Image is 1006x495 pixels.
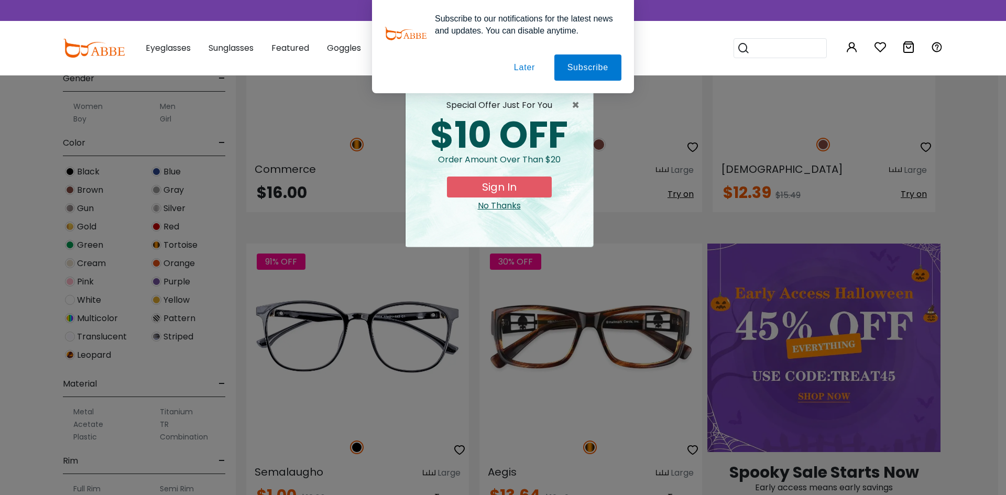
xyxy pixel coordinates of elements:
[414,153,585,177] div: Order amount over than $20
[427,13,621,37] div: Subscribe to our notifications for the latest news and updates. You can disable anytime.
[572,99,585,112] span: ×
[385,13,427,54] img: notification icon
[572,99,585,112] button: Close
[414,117,585,153] div: $10 OFF
[414,99,585,112] div: special offer just for you
[414,200,585,212] div: Close
[554,54,621,81] button: Subscribe
[447,177,552,197] button: Sign In
[501,54,548,81] button: Later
